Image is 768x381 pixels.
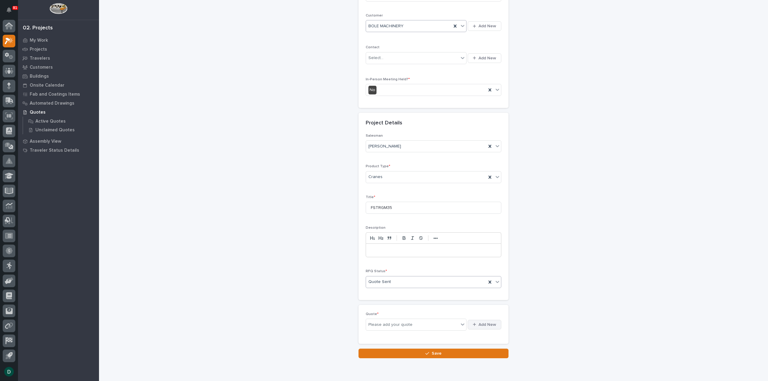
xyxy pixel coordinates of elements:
[18,108,99,117] a: Quotes
[18,72,99,81] a: Buildings
[30,110,46,115] p: Quotes
[366,134,383,138] span: Salesman
[366,120,402,127] h2: Project Details
[468,53,501,63] button: Add New
[30,47,47,52] p: Projects
[18,137,99,146] a: Assembly View
[368,86,376,94] div: No
[30,38,48,43] p: My Work
[13,6,17,10] p: 81
[478,55,496,61] span: Add New
[23,126,99,134] a: Unclaimed Quotes
[366,269,387,273] span: RFQ Status
[366,78,410,81] span: In-Person Meeting Held?
[366,46,379,49] span: Contact
[368,143,401,150] span: [PERSON_NAME]
[35,119,66,124] p: Active Quotes
[49,3,67,14] img: Workspace Logo
[368,174,382,180] span: Cranes
[30,148,79,153] p: Traveler Status Details
[431,234,440,242] button: •••
[478,23,496,29] span: Add New
[366,195,375,199] span: Title
[468,320,501,329] button: Add New
[18,63,99,72] a: Customers
[368,279,391,285] span: Quote Sent
[366,165,390,168] span: Product Type
[23,25,53,31] div: 02. Projects
[432,351,442,356] span: Save
[30,92,80,97] p: Fab and Coatings Items
[18,146,99,155] a: Traveler Status Details
[18,90,99,99] a: Fab and Coatings Items
[366,226,385,230] span: Description
[368,23,403,29] span: BOLE MACHINERY
[30,65,53,70] p: Customers
[433,236,438,241] strong: •••
[30,101,74,106] p: Automated Drawings
[18,36,99,45] a: My Work
[366,14,383,17] span: Customer
[358,349,508,358] button: Save
[368,55,383,61] div: Select...
[368,322,412,328] div: Please add your quote
[30,83,64,88] p: Onsite Calendar
[478,322,496,327] span: Add New
[18,81,99,90] a: Onsite Calendar
[3,4,15,16] button: Notifications
[35,127,75,133] p: Unclaimed Quotes
[18,54,99,63] a: Travelers
[18,45,99,54] a: Projects
[30,139,61,144] p: Assembly View
[7,7,15,17] div: Notifications81
[3,365,15,378] button: users-avatar
[468,21,501,31] button: Add New
[30,74,49,79] p: Buildings
[23,117,99,125] a: Active Quotes
[366,312,379,316] span: Quote
[18,99,99,108] a: Automated Drawings
[30,56,50,61] p: Travelers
